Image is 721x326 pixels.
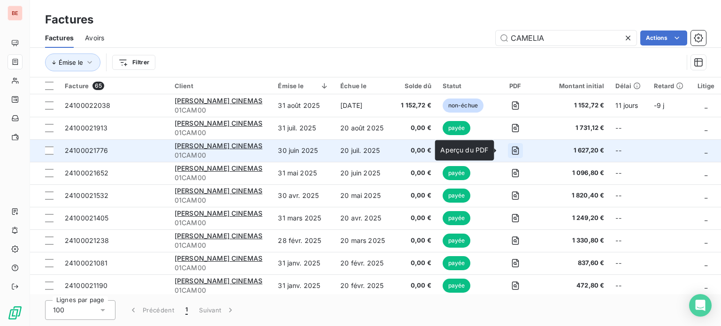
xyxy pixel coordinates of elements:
span: 01CAM00 [175,173,267,182]
td: 20 août 2025 [335,117,393,139]
div: Montant initial [545,82,605,90]
span: Facture [65,82,89,90]
td: 30 juin 2025 [272,139,335,162]
span: 0,00 € [399,123,431,133]
div: Open Intercom Messenger [689,294,712,317]
span: [PERSON_NAME] CINEMAS [175,97,262,105]
span: _ [705,124,707,132]
span: 100 [53,305,64,315]
h3: Factures [45,11,93,28]
span: payée [443,121,471,135]
td: -- [610,252,648,274]
span: _ [705,191,707,199]
td: 20 juil. 2025 [335,139,393,162]
span: _ [705,259,707,267]
span: 01CAM00 [175,218,267,227]
span: _ [705,281,707,289]
span: 1 152,72 € [545,101,605,110]
span: _ [705,236,707,244]
div: PDF [497,82,534,90]
span: 01CAM00 [175,151,267,160]
td: -- [610,274,648,297]
td: 31 juil. 2025 [272,117,335,139]
span: 1 731,12 € [545,123,605,133]
span: -9 j [654,101,665,109]
span: _ [705,101,707,109]
div: Client [175,82,267,90]
td: 20 févr. 2025 [335,274,393,297]
span: 0,00 € [399,213,431,223]
div: Solde dû [399,82,431,90]
span: _ [705,146,707,154]
span: 0,00 € [399,258,431,268]
div: Retard [654,82,686,90]
span: 24100022038 [65,101,111,109]
span: 1 152,72 € [399,101,431,110]
span: _ [705,214,707,222]
div: Délai [615,82,642,90]
span: payée [443,211,471,225]
span: 24100021532 [65,191,109,199]
span: 472,80 € [545,281,605,290]
span: Avoirs [85,33,104,43]
td: -- [610,117,648,139]
span: [PERSON_NAME] CINEMAS [175,119,262,127]
span: 24100021238 [65,236,109,244]
td: 31 mars 2025 [272,207,335,229]
td: 31 août 2025 [272,94,335,117]
span: 0,00 € [399,191,431,200]
span: 1 [185,305,188,315]
span: [PERSON_NAME] CINEMAS [175,164,262,172]
td: 11 jours [610,94,648,117]
span: 1 627,20 € [545,146,605,155]
td: 20 avr. 2025 [335,207,393,229]
span: 24100021190 [65,281,108,289]
span: [PERSON_NAME] CINEMAS [175,232,262,240]
td: -- [610,184,648,207]
td: 20 juin 2025 [335,162,393,184]
span: 24100021652 [65,169,109,177]
td: -- [610,139,648,162]
td: 30 avr. 2025 [272,184,335,207]
span: 01CAM00 [175,106,267,115]
td: 28 févr. 2025 [272,229,335,252]
span: 0,00 € [399,168,431,178]
span: 24100021913 [65,124,108,132]
span: 0,00 € [399,146,431,155]
span: [PERSON_NAME] CINEMAS [175,254,262,262]
span: 1 820,40 € [545,191,605,200]
span: 1 249,20 € [545,213,605,223]
span: 1 096,80 € [545,168,605,178]
button: Actions [640,30,687,45]
div: Statut [443,82,486,90]
span: payée [443,279,471,293]
span: 01CAM00 [175,241,267,250]
img: Logo LeanPay [8,305,23,320]
span: payée [443,256,471,270]
span: 01CAM00 [175,263,267,273]
span: _ [705,169,707,177]
td: -- [610,162,648,184]
span: Factures [45,33,74,43]
td: 20 mars 2025 [335,229,393,252]
td: -- [610,229,648,252]
td: 20 mai 2025 [335,184,393,207]
span: 24100021776 [65,146,108,154]
div: Litige [697,82,715,90]
span: 01CAM00 [175,286,267,295]
span: Aperçu du PDF [440,146,488,154]
span: 65 [92,82,104,90]
span: payée [443,189,471,203]
div: Émise le [278,82,329,90]
span: 0,00 € [399,236,431,245]
td: 20 févr. 2025 [335,252,393,274]
span: [PERSON_NAME] CINEMAS [175,209,262,217]
span: 0,00 € [399,281,431,290]
span: 1 330,80 € [545,236,605,245]
span: [PERSON_NAME] CINEMAS [175,277,262,285]
span: 837,60 € [545,258,605,268]
button: 1 [180,300,193,320]
div: BE [8,6,23,21]
span: 24100021081 [65,259,108,267]
td: 31 janv. 2025 [272,274,335,297]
